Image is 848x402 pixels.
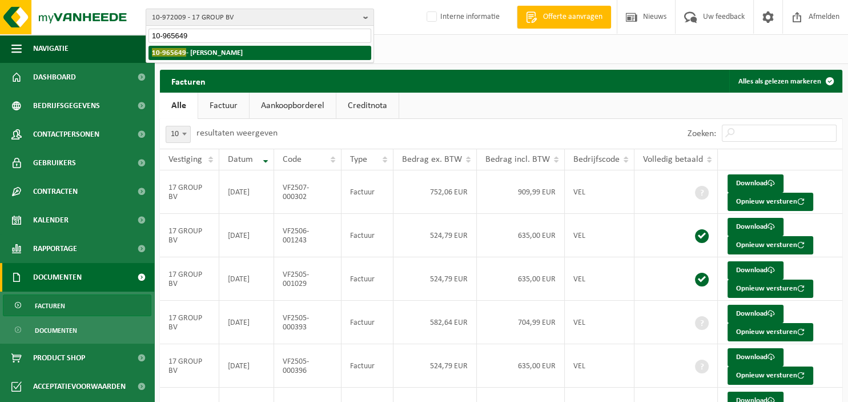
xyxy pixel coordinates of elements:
span: Contactpersonen [33,120,99,149]
span: Gebruikers [33,149,76,177]
button: Opnieuw versturen [728,367,813,385]
td: VEL [565,170,634,214]
span: Contracten [33,177,78,206]
a: Download [728,174,783,193]
td: VF2505-001029 [274,257,341,301]
td: Factuur [341,344,393,388]
button: Opnieuw versturen [728,280,813,298]
td: [DATE] [219,214,274,257]
td: [DATE] [219,170,274,214]
button: 10-972009 - 17 GROUP BV [146,9,374,26]
span: Navigatie [33,34,69,63]
td: VEL [565,301,634,344]
label: Interne informatie [424,9,500,26]
a: Aankoopborderel [250,93,336,119]
input: Zoeken naar gekoppelde vestigingen [148,29,371,43]
td: [DATE] [219,344,274,388]
td: 909,99 EUR [477,170,565,214]
td: Factuur [341,214,393,257]
span: Bedrag ex. BTW [402,155,462,164]
td: 17 GROUP BV [160,257,219,301]
a: Alle [160,93,198,119]
span: Volledig betaald [643,155,703,164]
span: Dashboard [33,63,76,91]
td: 524,79 EUR [393,214,477,257]
label: resultaten weergeven [196,129,278,138]
a: Documenten [3,319,151,341]
td: VF2506-001243 [274,214,341,257]
a: Factuur [198,93,249,119]
span: Documenten [35,320,77,341]
button: Opnieuw versturen [728,236,813,254]
button: Opnieuw versturen [728,323,813,341]
a: Download [728,305,783,323]
td: 635,00 EUR [477,214,565,257]
span: Product Shop [33,344,85,372]
td: VEL [565,257,634,301]
td: 635,00 EUR [477,257,565,301]
td: 17 GROUP BV [160,214,219,257]
span: 10 [166,126,190,142]
span: Rapportage [33,234,77,263]
td: 635,00 EUR [477,344,565,388]
span: Documenten [33,263,82,292]
td: VEL [565,344,634,388]
span: Kalender [33,206,69,234]
label: Zoeken: [688,129,716,138]
span: Offerte aanvragen [540,11,605,23]
span: 10 [166,126,191,143]
span: Datum [228,155,253,164]
span: Acceptatievoorwaarden [33,372,126,401]
td: VF2507-000302 [274,170,341,214]
a: Download [728,218,783,236]
span: 10-972009 - 17 GROUP BV [152,9,359,26]
a: Facturen [3,294,151,316]
td: 17 GROUP BV [160,301,219,344]
span: 10-965649 [152,48,186,57]
td: Factuur [341,257,393,301]
span: Type [350,155,367,164]
span: Code [283,155,302,164]
span: Vestiging [168,155,202,164]
td: VEL [565,214,634,257]
td: [DATE] [219,301,274,344]
td: 704,99 EUR [477,301,565,344]
td: 582,64 EUR [393,301,477,344]
td: [DATE] [219,257,274,301]
td: 524,79 EUR [393,257,477,301]
span: Bedrijfscode [573,155,620,164]
a: Download [728,348,783,367]
span: Bedrag incl. BTW [485,155,550,164]
td: Factuur [341,301,393,344]
button: Alles als gelezen markeren [729,70,841,93]
td: VF2505-000396 [274,344,341,388]
a: Download [728,261,783,280]
button: Opnieuw versturen [728,193,813,211]
h2: Facturen [160,70,217,92]
a: Offerte aanvragen [517,6,611,29]
a: Creditnota [336,93,399,119]
td: 752,06 EUR [393,170,477,214]
span: Bedrijfsgegevens [33,91,100,120]
td: VF2505-000393 [274,301,341,344]
td: 17 GROUP BV [160,170,219,214]
td: Factuur [341,170,393,214]
span: Facturen [35,295,65,317]
td: 524,79 EUR [393,344,477,388]
td: 17 GROUP BV [160,344,219,388]
strong: - [PERSON_NAME] [152,48,243,57]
